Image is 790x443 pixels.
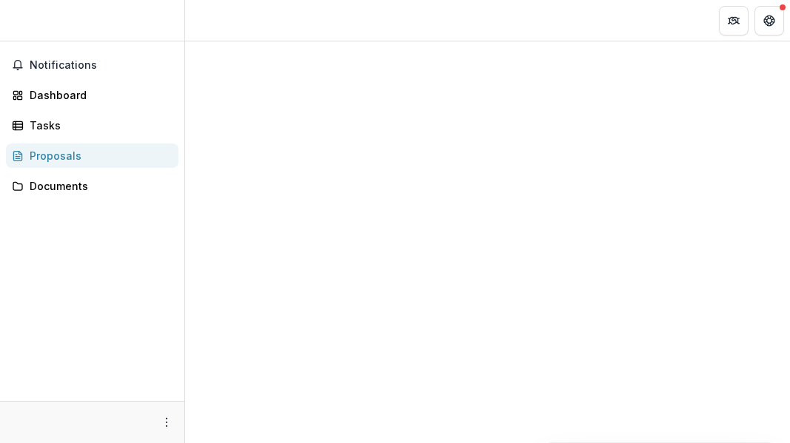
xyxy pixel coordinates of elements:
div: Dashboard [30,87,167,103]
a: Proposals [6,143,178,168]
div: Proposals [30,148,167,163]
span: Notifications [30,59,173,72]
button: Notifications [6,53,178,77]
a: Documents [6,174,178,198]
a: Tasks [6,113,178,138]
div: Documents [30,178,167,194]
div: Tasks [30,118,167,133]
button: Partners [719,6,749,35]
a: Dashboard [6,83,178,107]
button: Get Help [754,6,784,35]
button: More [158,413,175,431]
